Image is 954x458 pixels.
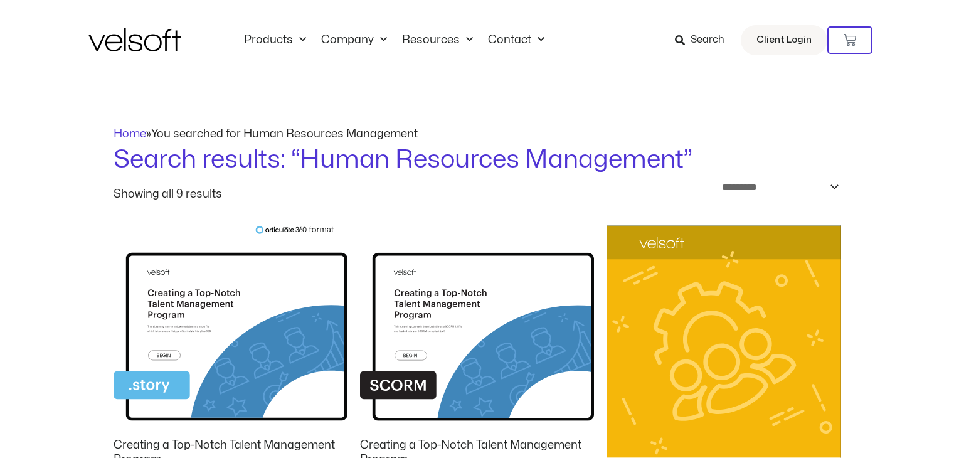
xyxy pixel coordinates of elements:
h1: Search results: “Human Resources Management” [114,142,841,178]
img: Creating a Top-Notch Talent Management Program [114,225,347,429]
span: » [114,129,418,139]
a: ProductsMenu Toggle [236,33,314,47]
a: ResourcesMenu Toggle [395,33,480,47]
span: Search [691,32,724,48]
a: Home [114,129,146,139]
a: CompanyMenu Toggle [314,33,395,47]
img: Creating a Top-Notch Talent Management Program [360,225,594,429]
a: ContactMenu Toggle [480,33,552,47]
img: Velsoft Training Materials [88,28,181,51]
span: You searched for Human Resources Management [151,129,418,139]
span: Client Login [756,32,812,48]
select: Shop order [714,178,841,197]
nav: Menu [236,33,552,47]
p: Showing all 9 results [114,189,222,200]
a: Search [675,29,733,51]
a: Client Login [741,25,827,55]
